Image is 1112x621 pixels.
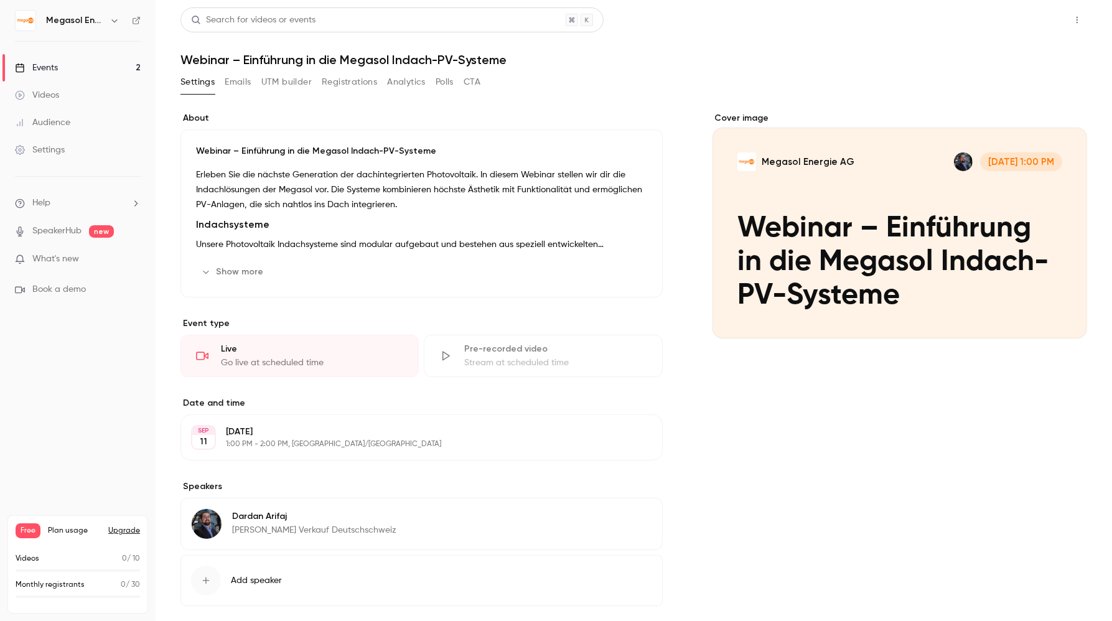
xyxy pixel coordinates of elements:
[191,14,315,27] div: Search for videos or events
[464,357,647,369] div: Stream at scheduled time
[15,89,59,101] div: Videos
[387,72,426,92] button: Analytics
[180,335,419,377] div: LiveGo live at scheduled time
[32,225,82,238] a: SpeakerHub
[232,510,396,523] p: Dardan Arifaj
[15,116,70,129] div: Audience
[32,197,50,210] span: Help
[221,357,403,369] div: Go live at scheduled time
[231,574,282,587] span: Add speaker
[232,524,396,536] p: [PERSON_NAME] Verkauf Deutschschweiz
[464,72,480,92] button: CTA
[180,72,215,92] button: Settings
[16,579,85,591] p: Monthly registrants
[180,555,663,606] button: Add speaker
[713,112,1087,124] label: Cover image
[180,52,1087,67] h1: Webinar – Einführung in die Megasol Indach-PV-Systeme
[225,72,251,92] button: Emails
[32,253,79,266] span: What's new
[436,72,454,92] button: Polls
[226,426,597,438] p: [DATE]
[121,579,140,591] p: / 30
[464,343,647,355] div: Pre-recorded video
[15,144,65,156] div: Settings
[180,480,663,493] label: Speakers
[180,498,663,550] div: Dardan ArifajDardan Arifaj[PERSON_NAME] Verkauf Deutschschweiz
[32,283,86,296] span: Book a demo
[16,523,40,538] span: Free
[122,553,140,564] p: / 10
[46,14,105,27] h6: Megasol Energie AG
[196,167,647,212] p: Erleben Sie die nächste Generation der dachintegrierten Photovoltaik. In diesem Webinar stellen w...
[200,436,207,448] p: 11
[192,426,215,435] div: SEP
[108,526,140,536] button: Upgrade
[48,526,101,536] span: Plan usage
[122,555,127,563] span: 0
[180,397,663,409] label: Date and time
[1008,7,1057,32] button: Share
[196,262,271,282] button: Show more
[192,509,222,539] img: Dardan Arifaj
[180,317,663,330] p: Event type
[322,72,377,92] button: Registrations
[15,62,58,74] div: Events
[196,217,647,232] h2: Indachsysteme
[713,112,1087,339] section: Cover image
[16,11,35,30] img: Megasol Energie AG
[196,237,647,252] p: Unsere Photovoltaik Indachsysteme sind modular aufgebaut und bestehen aus speziell entwickelten S...
[261,72,312,92] button: UTM builder
[424,335,662,377] div: Pre-recorded videoStream at scheduled time
[15,197,141,210] li: help-dropdown-opener
[121,581,126,589] span: 0
[89,225,114,238] span: new
[221,343,403,355] div: Live
[226,439,597,449] p: 1:00 PM - 2:00 PM, [GEOGRAPHIC_DATA]/[GEOGRAPHIC_DATA]
[196,145,647,157] p: Webinar – Einführung in die Megasol Indach-PV-Systeme
[180,112,663,124] label: About
[16,553,39,564] p: Videos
